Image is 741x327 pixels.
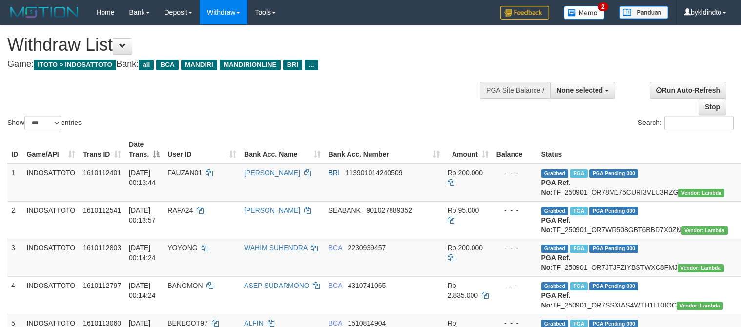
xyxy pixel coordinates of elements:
span: 1610112797 [83,282,121,289]
span: [DATE] 00:14:24 [129,282,156,299]
span: BRI [329,169,340,177]
span: PGA Pending [589,207,638,215]
span: Copy 1510814904 to clipboard [348,319,386,327]
span: BCA [329,319,342,327]
span: Vendor URL: https://order7.1velocity.biz [681,226,728,235]
th: Trans ID: activate to sort column ascending [79,136,125,163]
span: 1610113060 [83,319,121,327]
img: MOTION_logo.png [7,5,82,20]
span: Rp 200.000 [448,244,483,252]
span: Marked by bykanggota2 [570,169,587,178]
span: BRI [283,60,302,70]
td: TF_250901_OR7SSXIAS4WTH1LT0IOC [537,276,738,314]
span: Marked by bykanggota2 [570,282,587,290]
a: ALFIN [244,319,264,327]
h4: Game: Bank: [7,60,484,69]
span: Rp 95.000 [448,206,479,214]
select: Showentries [24,116,61,130]
b: PGA Ref. No: [541,216,571,234]
span: None selected [556,86,603,94]
span: SEABANK [329,206,361,214]
span: FAUZAN01 [167,169,202,177]
td: 3 [7,239,23,276]
img: Button%20Memo.svg [564,6,605,20]
span: PGA Pending [589,169,638,178]
th: Amount: activate to sort column ascending [444,136,493,163]
button: None selected [550,82,615,99]
div: - - - [496,168,534,178]
th: Game/API: activate to sort column ascending [23,136,80,163]
span: all [139,60,154,70]
span: Copy 2230939457 to clipboard [348,244,386,252]
b: PGA Ref. No: [541,291,571,309]
a: [PERSON_NAME] [244,169,300,177]
span: Rp 200.000 [448,169,483,177]
span: Grabbed [541,169,569,178]
span: [DATE] 00:13:57 [129,206,156,224]
td: 2 [7,201,23,239]
b: PGA Ref. No: [541,254,571,271]
img: Feedback.jpg [500,6,549,20]
b: PGA Ref. No: [541,179,571,196]
a: Run Auto-Refresh [650,82,726,99]
th: User ID: activate to sort column ascending [164,136,240,163]
span: 1610112803 [83,244,121,252]
a: [PERSON_NAME] [244,206,300,214]
a: Stop [699,99,726,115]
span: Marked by bykanggota2 [570,245,587,253]
span: ITOTO > INDOSATTOTO [34,60,116,70]
label: Search: [638,116,734,130]
span: [DATE] 00:13:44 [129,169,156,186]
span: BCA [329,244,342,252]
span: PGA Pending [589,245,638,253]
td: TF_250901_OR7WR508GBT6BBD7X0ZN [537,201,738,239]
span: Rp 2.835.000 [448,282,478,299]
span: BCA [156,60,178,70]
div: - - - [496,281,534,290]
th: Bank Acc. Name: activate to sort column ascending [240,136,325,163]
span: Copy 113901014240509 to clipboard [346,169,403,177]
td: 4 [7,276,23,314]
input: Search: [664,116,734,130]
span: Grabbed [541,245,569,253]
td: INDOSATTOTO [23,276,80,314]
span: Grabbed [541,282,569,290]
a: WAHIM SUHENDRA [244,244,307,252]
span: PGA Pending [589,282,638,290]
span: MANDIRI [181,60,217,70]
td: INDOSATTOTO [23,239,80,276]
span: Copy 4310741065 to clipboard [348,282,386,289]
h1: Withdraw List [7,35,484,55]
span: 1610112541 [83,206,121,214]
div: PGA Site Balance / [480,82,550,99]
a: ASEP SUDARMONO [244,282,309,289]
span: Marked by bykanggota2 [570,207,587,215]
td: TF_250901_OR7JTJFZIYBSTWXC8FMJ [537,239,738,276]
label: Show entries [7,116,82,130]
td: INDOSATTOTO [23,163,80,202]
div: - - - [496,243,534,253]
span: BCA [329,282,342,289]
span: BANGMON [167,282,203,289]
span: Copy 901027889352 to clipboard [367,206,412,214]
span: RAFA24 [167,206,193,214]
span: ... [305,60,318,70]
span: 1610112401 [83,169,121,177]
td: INDOSATTOTO [23,201,80,239]
td: 1 [7,163,23,202]
th: Balance [493,136,537,163]
span: YOYONG [167,244,197,252]
span: MANDIRIONLINE [220,60,281,70]
div: - - - [496,205,534,215]
th: Bank Acc. Number: activate to sort column ascending [325,136,444,163]
span: 2 [598,2,608,11]
img: panduan.png [619,6,668,19]
td: TF_250901_OR78M175CURI3VLU3RZG [537,163,738,202]
th: ID [7,136,23,163]
th: Date Trans.: activate to sort column descending [125,136,164,163]
span: [DATE] 00:14:24 [129,244,156,262]
span: Grabbed [541,207,569,215]
span: Vendor URL: https://order7.1velocity.biz [678,264,724,272]
span: Vendor URL: https://order7.1velocity.biz [678,189,724,197]
th: Status [537,136,738,163]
